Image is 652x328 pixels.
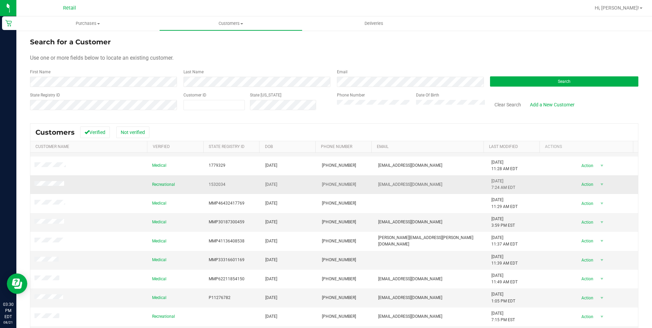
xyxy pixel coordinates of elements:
[152,219,166,225] span: Medical
[152,200,166,207] span: Medical
[322,162,356,169] span: [PHONE_NUMBER]
[30,55,174,61] span: Use one or more fields below to locate an existing customer.
[265,313,277,320] span: [DATE]
[322,257,356,263] span: [PHONE_NUMBER]
[576,161,598,170] span: Action
[378,313,442,320] span: [EMAIL_ADDRESS][DOMAIN_NAME]
[598,312,606,322] span: select
[355,20,392,27] span: Deliveries
[322,313,356,320] span: [PHONE_NUMBER]
[491,159,518,172] span: [DATE] 11:28 AM EDT
[116,126,149,138] button: Not verified
[576,312,598,322] span: Action
[491,235,518,248] span: [DATE] 11:37 AM EDT
[209,144,244,149] a: State Registry Id
[265,295,277,301] span: [DATE]
[558,79,570,84] span: Search
[322,295,356,301] span: [PHONE_NUMBER]
[576,255,598,265] span: Action
[152,313,175,320] span: Recreational
[265,238,277,244] span: [DATE]
[265,276,277,282] span: [DATE]
[489,144,518,149] a: Last Modified
[5,20,12,27] inline-svg: Retail
[152,181,175,188] span: Recreational
[337,92,365,98] label: Phone Number
[159,16,302,31] a: Customers
[63,5,76,11] span: Retail
[160,20,302,27] span: Customers
[598,236,606,246] span: select
[183,69,204,75] label: Last Name
[265,257,277,263] span: [DATE]
[152,276,166,282] span: Medical
[322,276,356,282] span: [PHONE_NUMBER]
[576,199,598,208] span: Action
[377,144,388,149] a: Email
[209,200,244,207] span: MMP46432417769
[30,92,60,98] label: State Registry ID
[35,128,75,136] span: Customers
[209,295,231,301] span: P11276782
[491,254,518,267] span: [DATE] 11:39 AM EDT
[153,144,170,149] a: Verified
[322,181,356,188] span: [PHONE_NUMBER]
[209,238,244,244] span: MMP41136408538
[598,199,606,208] span: select
[209,181,225,188] span: 1532034
[598,180,606,189] span: select
[491,291,515,304] span: [DATE] 1:05 PM EDT
[209,276,244,282] span: MMP62211854150
[491,178,515,191] span: [DATE] 7:24 AM EDT
[491,197,518,210] span: [DATE] 11:29 AM EDT
[30,38,111,46] span: Search for a Customer
[152,162,166,169] span: Medical
[576,236,598,246] span: Action
[598,161,606,170] span: select
[322,219,356,225] span: [PHONE_NUMBER]
[35,144,69,149] a: Customer Name
[576,293,598,303] span: Action
[491,272,518,285] span: [DATE] 11:49 AM EDT
[598,218,606,227] span: select
[3,320,13,325] p: 08/21
[183,92,206,98] label: Customer ID
[265,144,273,149] a: DOB
[490,76,638,87] button: Search
[598,293,606,303] span: select
[595,5,639,11] span: Hi, [PERSON_NAME]!
[490,99,525,110] button: Clear Search
[378,276,442,282] span: [EMAIL_ADDRESS][DOMAIN_NAME]
[322,200,356,207] span: [PHONE_NUMBER]
[416,92,439,98] label: Date Of Birth
[30,69,50,75] label: First Name
[545,144,630,149] div: Actions
[598,274,606,284] span: select
[576,274,598,284] span: Action
[337,69,347,75] label: Email
[209,162,225,169] span: 1779329
[265,219,277,225] span: [DATE]
[322,238,356,244] span: [PHONE_NUMBER]
[378,162,442,169] span: [EMAIL_ADDRESS][DOMAIN_NAME]
[250,92,281,98] label: State [US_STATE]
[265,181,277,188] span: [DATE]
[491,310,515,323] span: [DATE] 7:15 PM EST
[576,218,598,227] span: Action
[378,181,442,188] span: [EMAIL_ADDRESS][DOMAIN_NAME]
[80,126,110,138] button: Verified
[3,301,13,320] p: 03:30 PM EDT
[378,295,442,301] span: [EMAIL_ADDRESS][DOMAIN_NAME]
[16,20,159,27] span: Purchases
[265,200,277,207] span: [DATE]
[16,16,159,31] a: Purchases
[152,238,166,244] span: Medical
[152,295,166,301] span: Medical
[209,219,244,225] span: MMP30187300459
[576,180,598,189] span: Action
[7,273,27,294] iframe: Resource center
[378,235,483,248] span: [PERSON_NAME][EMAIL_ADDRESS][PERSON_NAME][DOMAIN_NAME]
[209,257,244,263] span: MMP33316601169
[598,255,606,265] span: select
[321,144,352,149] a: Phone Number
